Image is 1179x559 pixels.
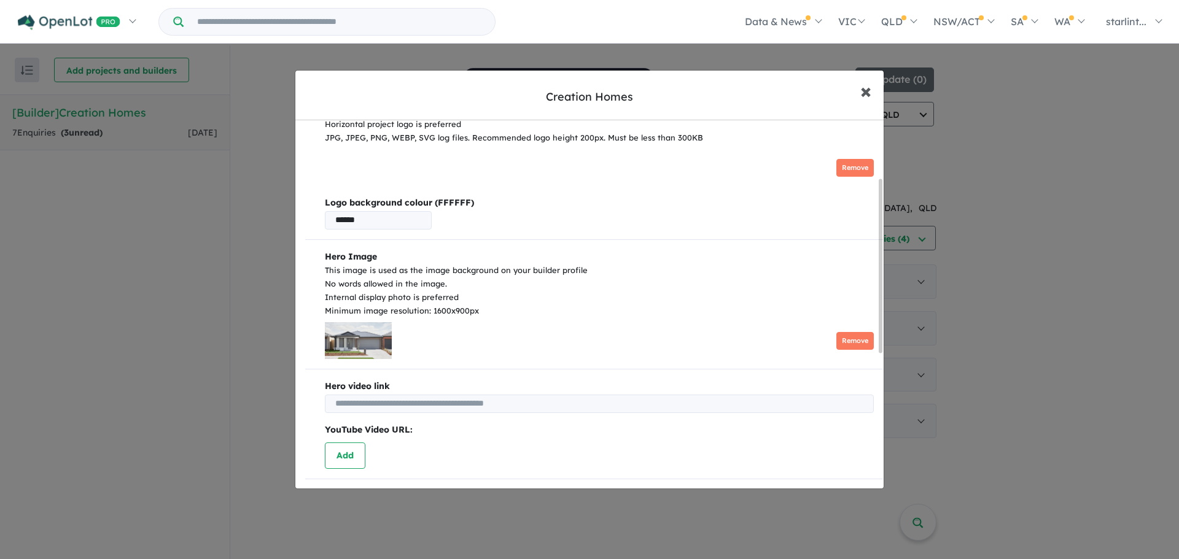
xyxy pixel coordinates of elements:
input: Try estate name, suburb, builder or developer [186,9,492,35]
span: × [860,77,871,104]
button: Remove [836,332,874,350]
div: Horizontal project logo is preferred JPG, JPEG, PNG, WEBP, SVG log files. Recommended logo height... [325,118,874,145]
button: Remove [836,159,874,177]
b: Hero video link [325,379,874,394]
button: Add [325,442,365,469]
p: YouTube Video URL: [325,423,874,438]
span: starlint... [1106,15,1146,28]
b: Logo background colour (FFFFFF) [325,196,874,210]
div: This image is used as the image background on your builder profile No words allowed in the image.... [325,264,874,317]
img: Openlot PRO Logo White [18,15,120,30]
img: unnamed%20-%20Edited.png [325,149,457,186]
img: 4.jpg [325,322,392,359]
b: Hero Image [325,251,377,262]
div: Creation Homes [546,89,633,105]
